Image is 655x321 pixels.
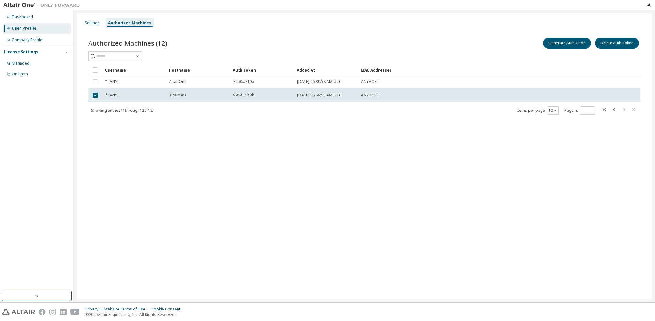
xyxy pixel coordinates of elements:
img: altair_logo.svg [2,309,35,315]
span: ANYHOST [361,93,379,98]
span: Page n. [564,106,595,115]
img: instagram.svg [49,309,56,315]
div: Privacy [85,307,104,312]
div: Auth Token [233,65,292,75]
span: Showing entries 11 through 12 of 12 [91,108,153,113]
p: © 2025 Altair Engineering, Inc. All Rights Reserved. [85,312,184,317]
span: * (ANY) [105,79,118,84]
div: Website Terms of Use [104,307,151,312]
span: Authorized Machines (12) [88,39,167,48]
span: Items per page [517,106,559,115]
img: youtube.svg [70,309,80,315]
span: AltairOne [169,79,186,84]
button: Delete Auth Token [595,38,639,49]
span: ANYHOST [361,79,379,84]
div: Added At [297,65,356,75]
div: Company Profile [12,37,42,42]
img: linkedin.svg [60,309,67,315]
div: MAC Addresses [361,65,573,75]
span: 9964...1b8b [233,93,255,98]
span: [DATE] 06:30:58 AM UTC [297,79,342,84]
img: facebook.svg [39,309,45,315]
div: Username [105,65,164,75]
div: User Profile [12,26,36,31]
button: 10 [548,108,557,113]
span: 7250...710b [233,79,254,84]
div: Dashboard [12,14,33,19]
div: License Settings [4,50,38,55]
button: Generate Auth Code [543,38,591,49]
div: Settings [85,20,100,26]
span: [DATE] 06:59:55 AM UTC [297,93,342,98]
div: Authorized Machines [108,20,151,26]
div: Hostname [169,65,228,75]
div: Managed [12,61,29,66]
div: Cookie Consent [151,307,184,312]
span: AltairOne [169,93,186,98]
div: On Prem [12,72,28,77]
span: * (ANY) [105,93,118,98]
img: Altair One [3,2,83,8]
